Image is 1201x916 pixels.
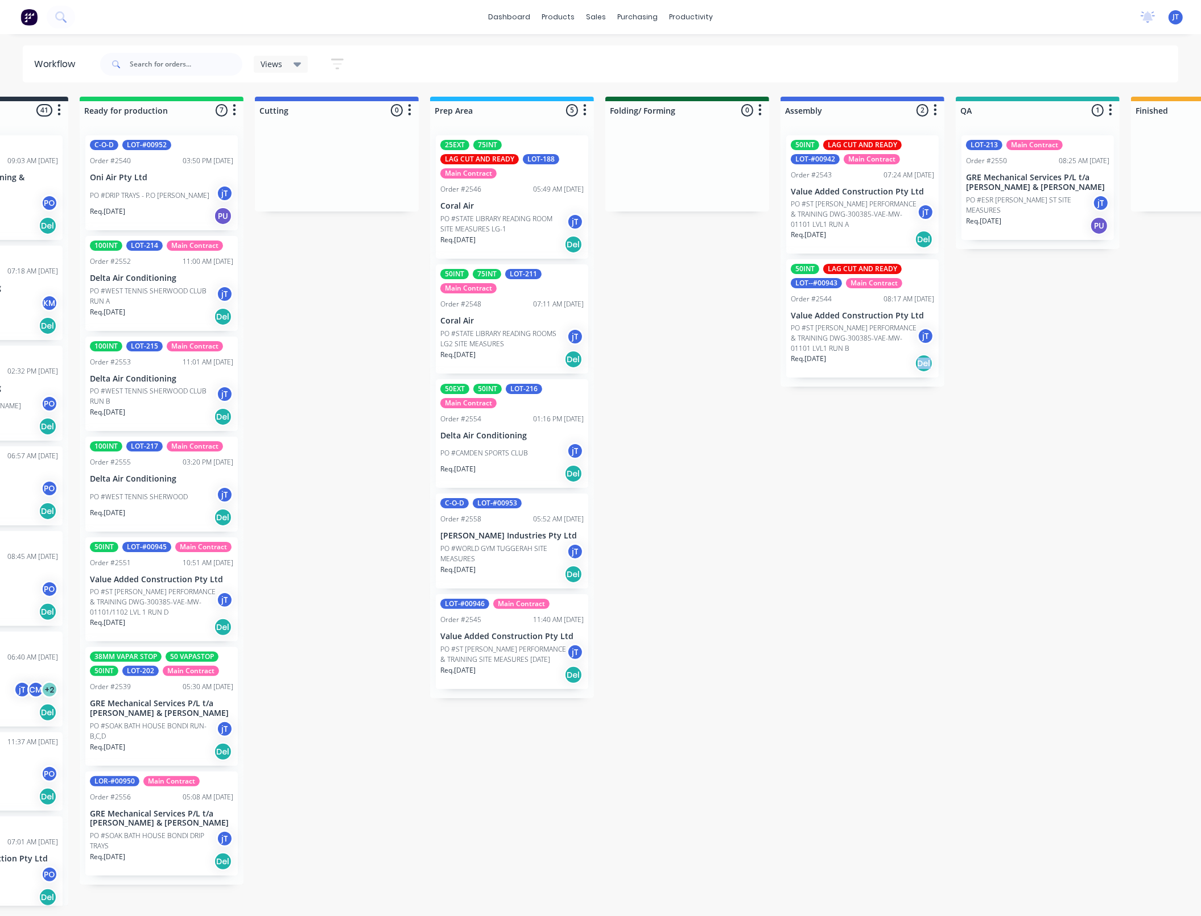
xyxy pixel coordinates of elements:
[440,329,567,349] p: PO #STATE LIBRARY READING ROOMS LG2 SITE MEASURES
[41,765,58,782] div: PO
[90,474,233,484] p: Delta Air Conditioning
[791,140,819,150] div: 50INT
[567,213,584,230] div: jT
[533,514,584,524] div: 05:52 AM [DATE]
[90,241,122,251] div: 100INT
[216,591,233,608] div: jT
[564,565,583,583] div: Del
[90,558,131,568] div: Order #2551
[175,542,232,552] div: Main Contract
[90,617,125,628] p: Req. [DATE]
[183,457,233,467] div: 03:20 PM [DATE]
[85,437,238,532] div: 100INTLOT-217Main ContractOrder #255503:20 PM [DATE]Delta Air ConditioningPO #WEST TENNIS SHERWOO...
[791,187,934,197] p: Value Added Construction Pty Ltd
[90,721,216,741] p: PO #SOAK BATH HOUSE BONDI RUN- B,C,D
[39,502,57,520] div: Del
[440,201,584,211] p: Coral Air
[440,464,476,474] p: Req. [DATE]
[440,154,519,164] div: LAG CUT AND READY
[90,441,122,451] div: 100INT
[85,135,238,230] div: C-O-DLOT-#00952Order #254003:50 PM [DATE]Oni Air Pty LtdPO #DRIP TRAYS - P.O [PERSON_NAME]jTReq.[...
[440,235,476,245] p: Req. [DATE]
[39,603,57,621] div: Del
[214,743,232,761] div: Del
[1090,217,1108,235] div: PU
[915,230,933,248] div: Del
[436,379,588,488] div: 50EXT50INTLOT-216Main ContractOrder #255401:16 PM [DATE]Delta Air ConditioningPO #CAMDEN SPORTS C...
[440,531,584,541] p: [PERSON_NAME] Industries Pty Ltd
[90,492,188,502] p: PO #WEST TENNIS SHERWOOD
[506,384,542,394] div: LOT-216
[533,615,584,625] div: 11:40 AM [DATE]
[90,652,162,662] div: 38MM VAPAR STOP
[7,266,58,276] div: 07:18 AM [DATE]
[39,217,57,235] div: Del
[440,350,476,360] p: Req. [DATE]
[7,366,58,376] div: 02:32 PM [DATE]
[126,241,163,251] div: LOT-214
[183,156,233,166] div: 03:50 PM [DATE]
[440,214,567,234] p: PO #STATE LIBRARY READING ROOM SITE MEASURES LG-1
[90,190,209,201] p: PO #DRIP TRAYS - P.O [PERSON_NAME]
[183,792,233,802] div: 05:08 AM [DATE]
[440,140,469,150] div: 25EXT
[85,236,238,331] div: 100INTLOT-214Main ContractOrder #255211:00 AM [DATE]Delta Air ConditioningPO #WEST TENNIS SHERWOO...
[90,156,131,166] div: Order #2540
[90,173,233,183] p: Oni Air Pty Ltd
[39,787,57,806] div: Del
[216,285,233,302] div: jT
[440,448,528,458] p: PO #CAMDEN SPORTS CLUB
[90,386,216,407] p: PO #WEST TENNIS SHERWOOD CLUB RUN B
[966,140,1002,150] div: LOT-213
[126,441,163,451] div: LOT-217
[14,681,31,698] div: jT
[580,9,612,26] div: sales
[41,581,58,598] div: PO
[7,156,58,166] div: 09:03 AM [DATE]
[564,465,583,483] div: Del
[473,140,502,150] div: 75INT
[216,386,233,403] div: jT
[966,216,1001,226] p: Req. [DATE]
[122,542,171,552] div: LOT-#00945
[85,647,238,766] div: 38MM VAPAR STOP50 VAPASTOP50INTLOT-202Main ContractOrder #253905:30 AM [DATE]GRE Mechanical Servi...
[482,9,536,26] a: dashboard
[791,294,832,304] div: Order #2544
[440,316,584,326] p: Coral Air
[440,168,497,179] div: Main Contract
[791,170,832,180] div: Order #2543
[90,307,125,317] p: Req. [DATE]
[90,831,216,851] p: PO #SOAK BATH HOUSE BONDI DRIP TRAYS
[567,328,584,345] div: jT
[884,170,934,180] div: 07:24 AM [DATE]
[20,9,38,26] img: Factory
[90,776,139,786] div: LOR-#00950
[440,599,489,609] div: LOT-#00946
[90,286,216,306] p: PO #WEST TENNIS SHERWOOD CLUB RUN A
[1006,140,1063,150] div: Main Contract
[90,587,216,617] p: PO #ST [PERSON_NAME] PERFORMANCE & TRAINING DWG-300385-VAE-MW-01101/1102 LVL 1 RUN D
[122,140,171,150] div: LOT-#00952
[493,599,550,609] div: Main Contract
[90,273,233,283] p: Delta Air Conditioning
[567,442,584,459] div: jT
[163,666,219,676] div: Main Contract
[791,311,934,321] p: Value Added Construction Pty Ltd
[90,542,118,552] div: 50INT
[167,441,223,451] div: Main Contract
[917,328,934,345] div: jT
[564,666,583,684] div: Del
[791,354,826,364] p: Req. [DATE]
[440,431,584,441] p: Delta Air Conditioning
[7,737,58,747] div: 11:37 AM [DATE]
[214,508,232,527] div: Del
[473,498,522,508] div: LOT-#00953
[214,618,232,636] div: Del
[440,644,567,665] p: PO #ST [PERSON_NAME] PERFORMANCE & TRAINING SITE MEASURES [DATE]
[966,156,1007,166] div: Order #2550
[612,9,663,26] div: purchasing
[533,184,584,194] div: 05:49 AM [DATE]
[90,508,125,518] p: Req. [DATE]
[786,259,939,378] div: 50INTLAG CUT AND READYLOT--#00943Main ContractOrder #254408:17 AM [DATE]Value Added Construction ...
[440,615,481,625] div: Order #2545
